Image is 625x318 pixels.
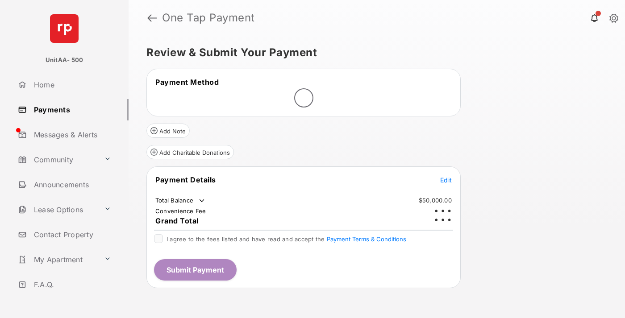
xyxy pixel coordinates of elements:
[155,196,206,205] td: Total Balance
[46,56,83,65] p: UnitAA- 500
[14,199,100,220] a: Lease Options
[155,207,207,215] td: Convenience Fee
[146,124,190,138] button: Add Note
[50,14,79,43] img: svg+xml;base64,PHN2ZyB4bWxucz0iaHR0cDovL3d3dy53My5vcmcvMjAwMC9zdmciIHdpZHRoPSI2NCIgaGVpZ2h0PSI2NC...
[14,124,129,145] a: Messages & Alerts
[14,149,100,170] a: Community
[167,235,406,243] span: I agree to the fees listed and have read and accept the
[14,74,129,95] a: Home
[14,99,129,120] a: Payments
[155,78,219,87] span: Payment Method
[327,235,406,243] button: I agree to the fees listed and have read and accept the
[14,249,100,270] a: My Apartment
[154,259,237,281] button: Submit Payment
[162,12,255,23] strong: One Tap Payment
[146,145,234,159] button: Add Charitable Donations
[14,274,129,295] a: F.A.Q.
[14,224,129,245] a: Contact Property
[155,216,199,225] span: Grand Total
[440,176,452,184] span: Edit
[440,175,452,184] button: Edit
[418,196,452,204] td: $50,000.00
[14,174,129,195] a: Announcements
[146,47,600,58] h5: Review & Submit Your Payment
[155,175,216,184] span: Payment Details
